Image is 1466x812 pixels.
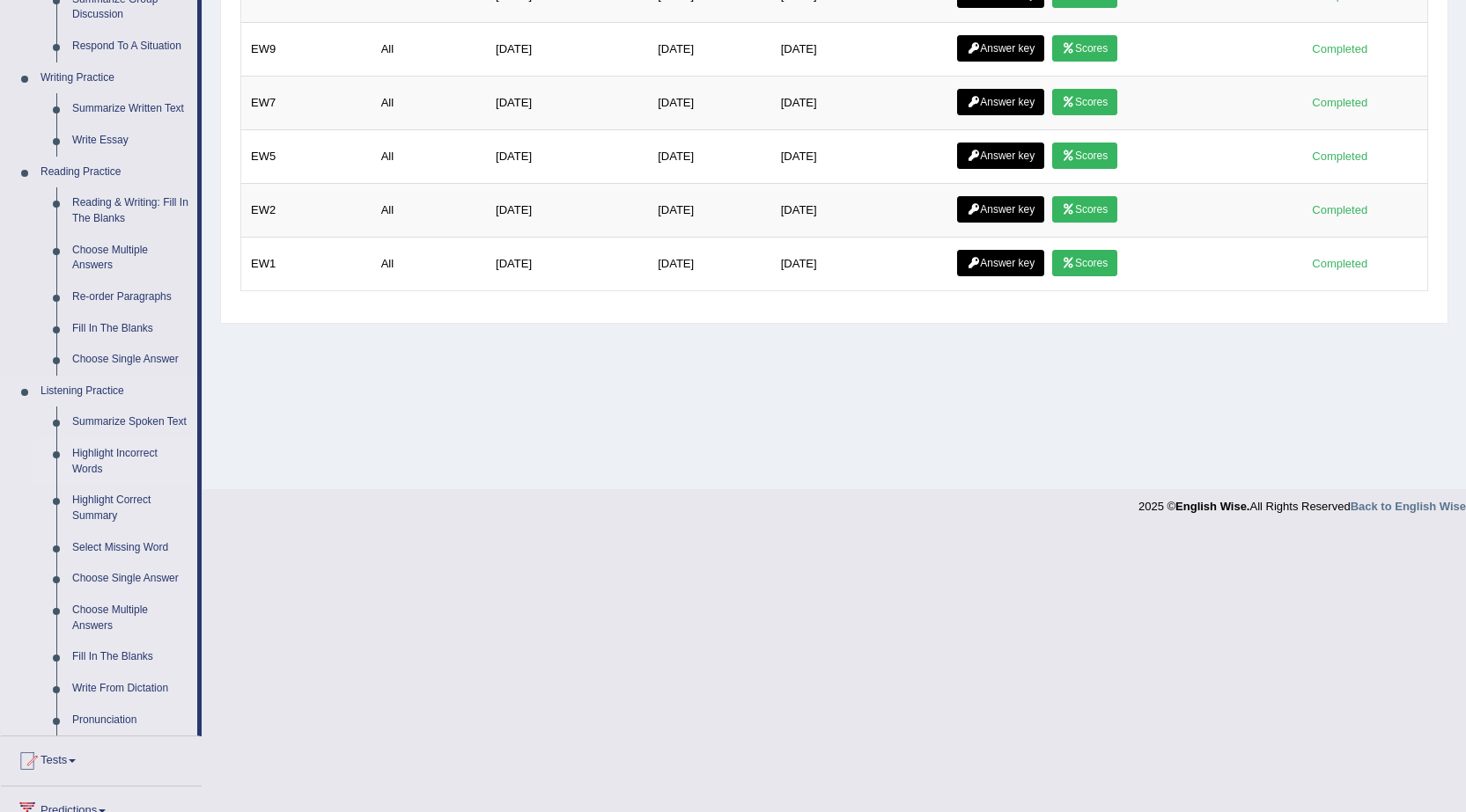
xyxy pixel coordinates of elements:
[486,129,648,183] td: [DATE]
[771,76,948,129] td: [DATE]
[486,76,648,129] td: [DATE]
[64,406,197,438] a: Summarize Spoken Text
[771,237,948,290] td: [DATE]
[1052,89,1117,115] a: Scores
[64,31,197,62] a: Respond To A Situation
[64,563,197,595] a: Choose Single Answer
[1306,40,1374,58] div: Completed
[1052,35,1117,62] a: Scores
[1052,250,1117,276] a: Scores
[771,129,948,183] td: [DATE]
[648,76,771,129] td: [DATE]
[241,183,372,237] td: EW2
[64,282,197,313] a: Re-order Paragraphs
[771,183,948,237] td: [DATE]
[64,93,197,125] a: Summarize Written Text
[957,35,1044,62] a: Answer key
[241,76,372,129] td: EW7
[241,22,372,76] td: EW9
[1306,201,1374,219] div: Completed
[64,235,197,282] a: Choose Multiple Answers
[64,125,197,157] a: Write Essay
[33,62,197,94] a: Writing Practice
[64,187,197,234] a: Reading & Writing: Fill In The Blanks
[372,76,486,129] td: All
[64,485,197,531] a: Highlight Correct Summary
[486,237,648,290] td: [DATE]
[1,736,202,780] a: Tests
[486,183,648,237] td: [DATE]
[241,129,372,183] td: EW5
[372,22,486,76] td: All
[64,641,197,673] a: Fill In The Blanks
[771,22,948,76] td: [DATE]
[64,344,197,376] a: Choose Single Answer
[1052,143,1117,169] a: Scores
[1306,93,1374,112] div: Completed
[1306,147,1374,165] div: Completed
[64,705,197,736] a: Pronunciation
[64,673,197,705] a: Write From Dictation
[372,129,486,183] td: All
[648,22,771,76] td: [DATE]
[372,237,486,290] td: All
[957,89,1044,115] a: Answer key
[33,376,197,407] a: Listening Practice
[64,532,197,564] a: Select Missing Word
[648,129,771,183] td: [DATE]
[1052,196,1117,223] a: Scores
[1175,500,1249,513] strong: English Wise.
[957,143,1044,169] a: Answer key
[1351,500,1466,513] a: Back to English Wise
[64,313,197,345] a: Fill In The Blanks
[33,157,197,188] a: Reading Practice
[957,196,1044,223] a: Answer key
[1306,254,1374,273] div: Completed
[957,250,1044,276] a: Answer key
[64,438,197,485] a: Highlight Incorrect Words
[486,22,648,76] td: [DATE]
[241,237,372,290] td: EW1
[372,183,486,237] td: All
[648,183,771,237] td: [DATE]
[64,595,197,641] a: Choose Multiple Answers
[1138,489,1466,515] div: 2025 © All Rights Reserved
[648,237,771,290] td: [DATE]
